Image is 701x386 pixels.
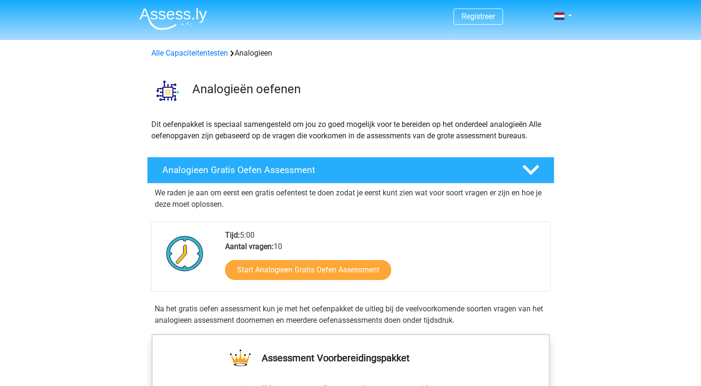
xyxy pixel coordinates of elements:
[192,82,547,96] h3: Analogieën oefenen
[225,231,240,240] b: Tijd:
[218,230,550,291] div: 5:00 10
[151,303,551,326] div: Na het gratis oefen assessment kun je met het oefenpakket de uitleg bij de veelvoorkomende soorte...
[225,260,391,280] a: Start Analogieen Gratis Oefen Assessment
[151,119,550,142] p: Dit oefenpakket is speciaal samengesteld om jou zo goed mogelijk voor te bereiden op het onderdee...
[148,70,188,111] img: analogieen
[462,12,495,21] a: Registreer
[161,230,209,277] img: Klok
[162,164,507,175] h4: Analogieen Gratis Oefen Assessment
[155,187,547,210] p: We raden je aan om eerst een gratis oefentest te doen zodat je eerst kunt zien wat voor soort vra...
[139,8,207,30] img: Assessly
[151,48,228,58] a: Alle Capaciteitentesten
[225,242,274,251] b: Aantal vragen:
[148,48,554,59] div: Analogieen
[143,157,558,183] a: Analogieen Gratis Oefen Assessment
